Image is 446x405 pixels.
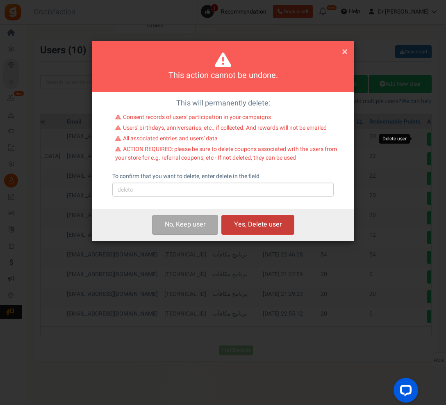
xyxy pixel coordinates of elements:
li: ACTION REQUIRED: please be sure to delete coupons associated with the users from your store for e... [115,145,337,164]
li: Consent records of users' participation in your campaigns [115,113,337,124]
h4: This action cannot be undone. [102,70,344,82]
button: No, Keep user [152,215,218,234]
div: Delete user [379,134,410,144]
input: delete [112,183,334,197]
p: This will permanently delete: [98,98,348,109]
li: Users' birthdays, anniversaries, etc., if collected. And rewards will not be emailed [115,124,337,135]
span: × [342,44,348,59]
li: All associated entries and users' data [115,135,337,145]
button: Yes, Delete user [221,215,294,234]
label: To confirm that you want to delete, enter delete in the field [112,172,259,181]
